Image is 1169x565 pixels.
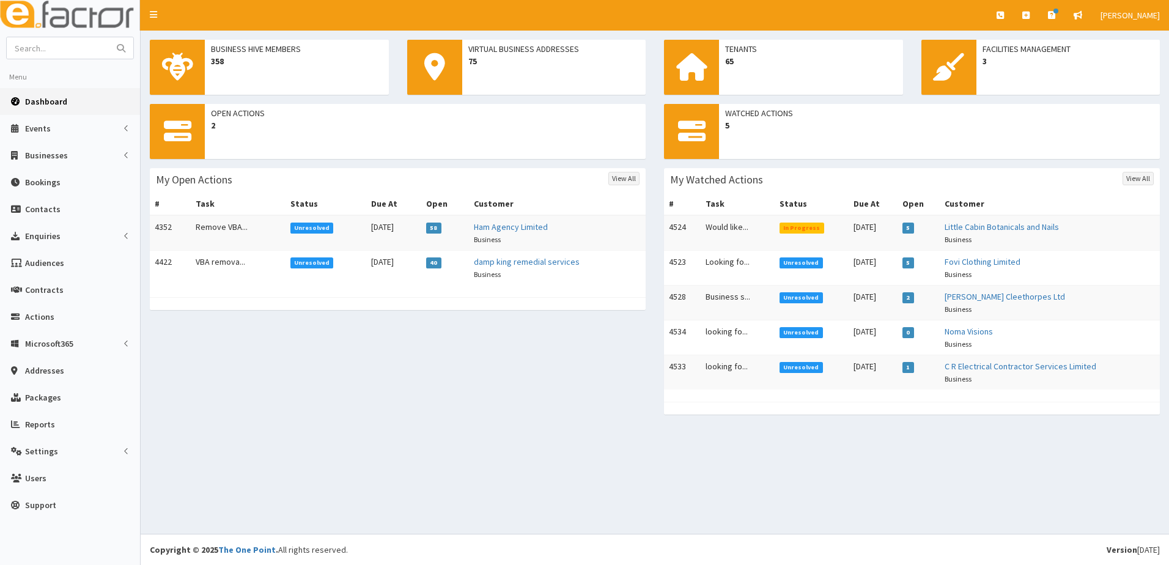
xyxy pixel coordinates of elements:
[474,221,548,232] a: Ham Agency Limited
[983,55,1154,67] span: 3
[7,37,109,59] input: Search...
[286,193,366,215] th: Status
[664,320,701,355] td: 4534
[898,193,940,215] th: Open
[902,223,914,234] span: 5
[701,215,775,251] td: Would like...
[670,174,763,185] h3: My Watched Actions
[25,500,56,511] span: Support
[780,223,824,234] span: In Progress
[983,43,1154,55] span: Facilities Management
[849,320,898,355] td: [DATE]
[468,43,640,55] span: Virtual Business Addresses
[25,311,54,322] span: Actions
[426,223,441,234] span: 58
[780,362,823,373] span: Unresolved
[945,339,972,349] small: Business
[474,256,580,267] a: damp king remedial services
[849,215,898,251] td: [DATE]
[725,107,1154,119] span: Watched Actions
[664,355,701,390] td: 4533
[945,305,972,314] small: Business
[725,43,897,55] span: Tenants
[156,174,232,185] h3: My Open Actions
[25,177,61,188] span: Bookings
[211,43,383,55] span: Business Hive Members
[664,193,701,215] th: #
[945,235,972,244] small: Business
[945,326,993,337] a: Noma Visions
[664,215,701,251] td: 4524
[150,193,191,215] th: #
[902,257,914,268] span: 5
[849,193,898,215] th: Due At
[945,361,1096,372] a: C R Electrical Contractor Services Limited
[421,193,469,215] th: Open
[141,534,1169,565] footer: All rights reserved.
[940,193,1160,215] th: Customer
[211,55,383,67] span: 358
[25,231,61,242] span: Enquiries
[1101,10,1160,21] span: [PERSON_NAME]
[366,251,421,286] td: [DATE]
[945,221,1059,232] a: Little Cabin Botanicals and Nails
[945,374,972,383] small: Business
[849,286,898,320] td: [DATE]
[664,286,701,320] td: 4528
[902,327,914,338] span: 0
[725,55,897,67] span: 65
[218,544,276,555] a: The One Point
[780,257,823,268] span: Unresolved
[945,291,1065,302] a: [PERSON_NAME] Cleethorpes Ltd
[701,286,775,320] td: Business s...
[366,215,421,251] td: [DATE]
[426,257,441,268] span: 40
[150,251,191,286] td: 4422
[25,96,67,107] span: Dashboard
[25,284,64,295] span: Contracts
[902,292,914,303] span: 2
[191,251,285,286] td: VBA remova...
[725,119,1154,131] span: 5
[191,193,285,215] th: Task
[780,327,823,338] span: Unresolved
[25,473,46,484] span: Users
[849,355,898,390] td: [DATE]
[474,270,501,279] small: Business
[1123,172,1154,185] a: View All
[701,193,775,215] th: Task
[945,256,1020,267] a: Fovi Clothing Limited
[366,193,421,215] th: Due At
[150,544,278,555] strong: Copyright © 2025 .
[902,362,914,373] span: 1
[25,446,58,457] span: Settings
[25,365,64,376] span: Addresses
[150,215,191,251] td: 4352
[1107,544,1137,555] b: Version
[211,107,640,119] span: Open Actions
[780,292,823,303] span: Unresolved
[608,172,640,185] a: View All
[25,150,68,161] span: Businesses
[945,270,972,279] small: Business
[25,204,61,215] span: Contacts
[25,392,61,403] span: Packages
[25,257,64,268] span: Audiences
[1107,544,1160,556] div: [DATE]
[211,119,640,131] span: 2
[290,223,334,234] span: Unresolved
[468,55,640,67] span: 75
[701,251,775,286] td: Looking fo...
[849,251,898,286] td: [DATE]
[25,419,55,430] span: Reports
[25,338,73,349] span: Microsoft365
[664,251,701,286] td: 4523
[191,215,285,251] td: Remove VBA...
[25,123,51,134] span: Events
[775,193,849,215] th: Status
[469,193,646,215] th: Customer
[701,320,775,355] td: looking fo...
[701,355,775,390] td: looking fo...
[474,235,501,244] small: Business
[290,257,334,268] span: Unresolved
